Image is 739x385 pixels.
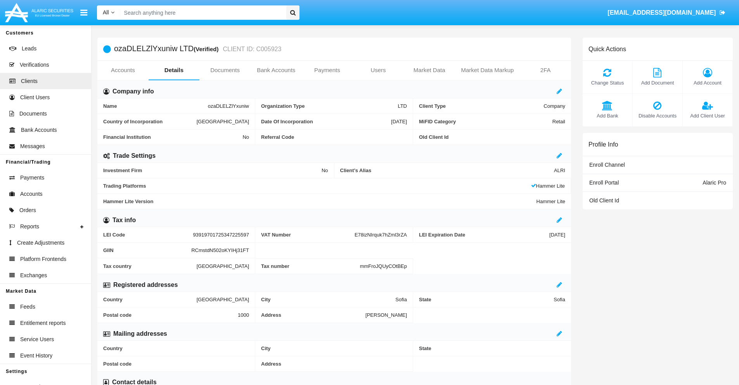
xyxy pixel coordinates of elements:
span: Entitlement reports [20,319,66,327]
span: Date Of Incorporation [261,119,391,124]
h6: Profile Info [588,141,618,148]
span: GIIN [103,247,191,253]
span: Orders [19,206,36,214]
span: Reports [20,223,39,231]
span: Bank Accounts [21,126,57,134]
span: Country [103,345,249,351]
span: LTD [398,103,407,109]
span: LEI Expiration Date [419,232,549,238]
span: Event History [20,352,52,360]
span: City [261,345,407,351]
a: Documents [199,61,251,79]
span: Documents [19,110,47,118]
img: Logo image [4,1,74,24]
span: Retail [552,119,565,124]
h6: Trade Settings [113,152,156,160]
span: mmFroJQUyCOtBEp [360,263,407,269]
span: Exchanges [20,271,47,280]
span: Client’s Alias [340,167,554,173]
span: Sofia [554,297,565,302]
span: Hammer Lite [531,183,565,189]
span: Sofia [395,297,407,302]
a: Payments [302,61,353,79]
span: E78izNIrquk7hZml3rZA [355,232,407,238]
h5: ozaDLELZlYxuniw LTD [114,45,281,54]
span: Old Client Id [419,134,565,140]
span: Create Adjustments [17,239,64,247]
a: Market Data Markup [455,61,520,79]
span: Alaric Pro [703,180,726,186]
span: All [103,9,109,16]
span: Payments [20,174,44,182]
span: ALRI [554,167,565,173]
a: Market Data [404,61,455,79]
span: [GEOGRAPHIC_DATA] [197,119,249,124]
span: VAT Number [261,232,355,238]
span: Postal code [103,312,238,318]
h6: Quick Actions [588,45,626,53]
span: Client Type [419,103,543,109]
span: Accounts [20,190,43,198]
span: Messages [20,142,45,150]
span: Enroll Channel [589,162,625,168]
span: Hammer Lite Version [103,199,537,204]
span: [DATE] [549,232,565,238]
h6: Registered addresses [113,281,178,289]
span: 1000 [238,312,249,318]
span: Investment Firm [103,167,322,173]
span: Financial Institution [103,134,242,140]
span: State [419,297,554,302]
span: Add Account [687,79,729,86]
a: Users [353,61,404,79]
span: Disable Accounts [637,112,678,119]
span: [PERSON_NAME] [365,312,407,318]
span: Country [103,297,197,302]
span: 93919701725347225597 [193,232,249,238]
span: [GEOGRAPHIC_DATA] [197,263,249,269]
span: Address [261,361,407,367]
a: Accounts [97,61,149,79]
input: Search [120,5,284,20]
h6: Company info [112,87,154,96]
small: CLIENT ID: C005923 [221,46,281,52]
span: [EMAIL_ADDRESS][DOMAIN_NAME] [607,9,716,16]
span: Old Client Id [589,197,619,204]
a: Details [149,61,200,79]
span: Client Users [20,93,50,102]
span: Clients [21,77,38,85]
span: Hammer Lite [537,199,565,204]
span: Add Client User [687,112,729,119]
a: All [97,9,120,17]
span: Postal code [103,361,249,367]
a: Bank Accounts [251,61,302,79]
span: Change Status [587,79,628,86]
span: Add Document [637,79,678,86]
span: MiFID Category [419,119,552,124]
span: Service Users [20,335,54,344]
span: Platform Frontends [20,255,66,263]
span: Trading Platforms [103,183,531,189]
span: Add Bank [587,112,628,119]
span: [DATE] [391,119,407,124]
span: Tax country [103,263,197,269]
span: Tax number [261,263,360,269]
h6: Mailing addresses [113,330,167,338]
span: Organization Type [261,103,398,109]
span: [GEOGRAPHIC_DATA] [197,297,249,302]
a: 2FA [520,61,571,79]
span: No [322,167,328,173]
span: Referral Code [261,134,407,140]
span: Name [103,103,208,109]
h6: Tax info [112,216,136,224]
span: Leads [22,45,36,53]
span: ozaDLELZlYxuniw [208,103,249,109]
span: RCmstdN502oKYIHj31FT [191,247,249,253]
a: [EMAIL_ADDRESS][DOMAIN_NAME] [604,2,729,24]
span: Address [261,312,365,318]
span: Company [543,103,565,109]
span: Country of Incorporation [103,119,197,124]
div: (Verified) [194,45,221,54]
span: Enroll Portal [589,180,619,186]
span: No [242,134,249,140]
span: Feeds [20,303,35,311]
